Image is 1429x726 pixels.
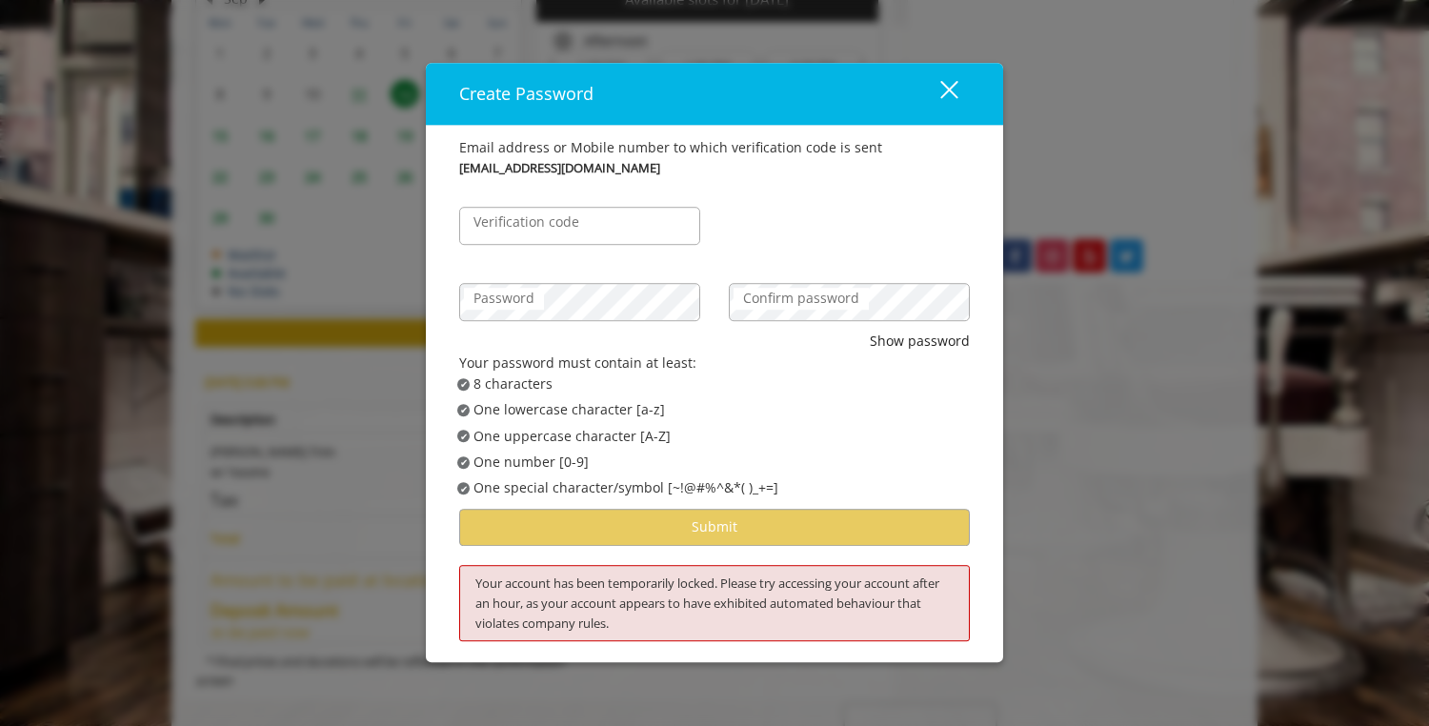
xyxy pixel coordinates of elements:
span: ✔ [460,403,468,418]
span: One lowercase character [a-z] [473,400,665,421]
input: Verification code [459,207,700,245]
span: ✔ [460,454,468,470]
button: Show password [870,331,970,352]
label: Password [464,288,544,309]
div: Your account has been temporarily locked. Please try accessing your account after an hour, as you... [459,565,970,641]
div: close dialog [918,80,956,109]
b: [EMAIL_ADDRESS][DOMAIN_NAME] [459,159,660,179]
span: 8 characters [473,373,553,394]
span: One uppercase character [A-Z] [473,426,671,447]
button: Submit [459,509,970,546]
input: Password [459,283,700,321]
div: Your password must contain at least: [459,353,970,373]
div: Email address or Mobile number to which verification code is sent [459,137,970,158]
span: ✔ [460,429,468,444]
span: ✔ [460,376,468,392]
label: Verification code [464,212,589,232]
input: Confirm password [729,283,970,321]
button: close dialog [905,74,970,113]
span: ✔ [460,481,468,496]
span: Create Password [459,82,594,105]
label: Confirm password [734,288,869,309]
span: One special character/symbol [~!@#%^&*( )_+=] [473,478,778,499]
span: One number [0-9] [473,452,589,473]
